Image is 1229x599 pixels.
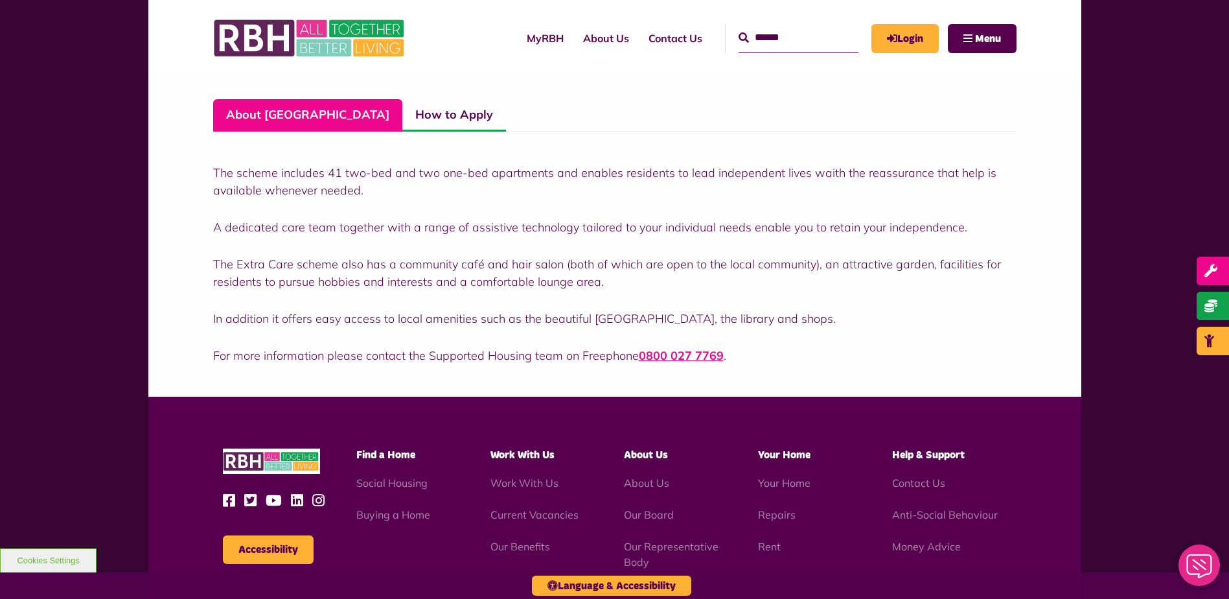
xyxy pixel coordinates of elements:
[573,21,639,56] a: About Us
[1171,541,1229,599] iframe: Netcall Web Assistant for live chat
[758,540,781,553] a: Rent
[639,21,712,56] a: Contact Us
[624,476,669,489] a: About Us
[624,540,718,569] a: Our Representative Body
[892,540,961,553] a: Money Advice
[871,24,939,53] a: MyRBH
[490,476,558,489] a: Work With Us
[624,508,674,521] a: Our Board
[223,449,320,474] img: RBH
[213,347,1017,364] p: For more information please contact the Supported Housing team on Freephone .
[758,450,810,460] span: Your Home
[490,540,550,553] a: Our Benefits
[490,508,579,521] a: Current Vacancies
[892,476,945,489] a: Contact Us
[624,450,668,460] span: About Us
[639,348,724,363] a: call 08000277769
[975,34,1001,44] span: Menu
[532,576,691,596] button: Language & Accessibility
[356,476,428,489] a: Social Housing - open in a new tab
[213,13,408,64] img: RBH
[517,21,573,56] a: MyRBH
[758,508,796,521] a: Repairs
[213,218,1017,236] p: A dedicated care team together with a range of assistive technology tailored to your individual n...
[223,535,314,564] button: Accessibility
[892,508,998,521] a: Anti-Social Behaviour
[356,508,430,521] a: Buying a Home
[739,24,858,52] input: Search
[356,450,415,460] span: Find a Home
[213,310,1017,327] p: In addition it offers easy access to local amenities such as the beautiful [GEOGRAPHIC_DATA], the...
[402,99,506,132] a: How to Apply
[892,450,965,460] span: Help & Support
[213,255,1017,290] p: The Extra Care scheme also has a community café and hair salon (both of which are open to the loc...
[213,99,402,132] a: About [GEOGRAPHIC_DATA]
[490,450,555,460] span: Work With Us
[758,476,810,489] a: Your Home
[948,24,1017,53] button: Navigation
[213,164,1017,199] p: The scheme includes 41 two-bed and two one-bed apartments and enables residents to lead independe...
